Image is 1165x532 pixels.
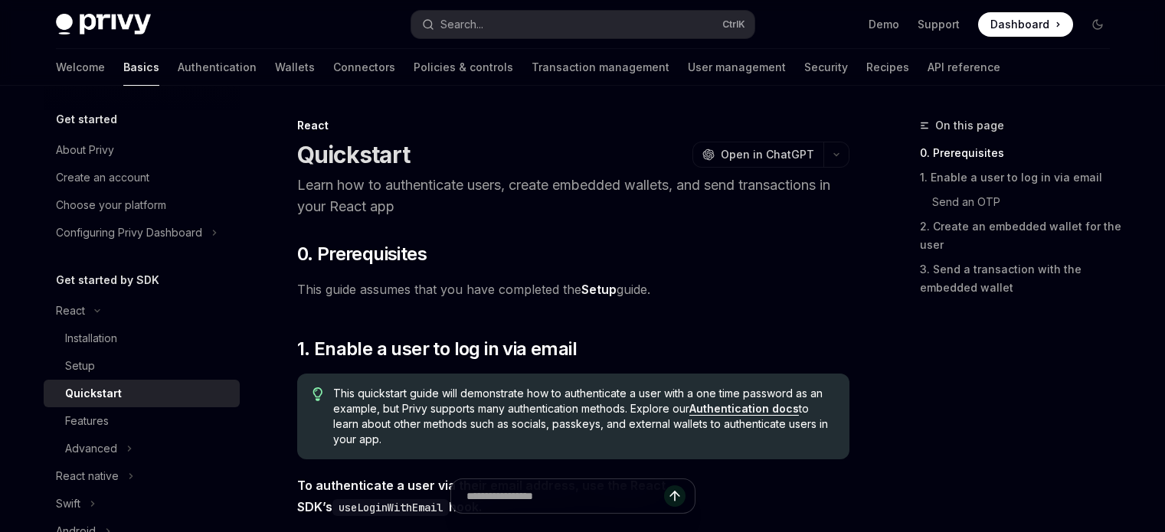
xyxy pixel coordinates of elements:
img: dark logo [56,14,151,35]
a: Welcome [56,49,105,86]
span: 1. Enable a user to log in via email [297,337,577,361]
div: Swift [56,494,80,513]
div: React native [56,467,119,485]
a: 2. Create an embedded wallet for the user [920,214,1122,257]
a: Recipes [866,49,909,86]
div: React [56,302,85,320]
a: 0. Prerequisites [920,141,1122,165]
a: Send an OTP [932,190,1122,214]
a: Wallets [275,49,315,86]
a: Connectors [333,49,395,86]
span: Dashboard [990,17,1049,32]
div: Setup [65,357,95,375]
div: Advanced [65,439,117,458]
a: Support [918,17,960,32]
h5: Get started [56,110,117,129]
a: Authentication docs [689,402,799,416]
a: Dashboard [978,12,1073,37]
div: Create an account [56,168,149,187]
div: Quickstart [65,384,122,403]
a: User management [688,49,786,86]
span: This quickstart guide will demonstrate how to authenticate a user with a one time password as an ... [333,386,833,447]
h1: Quickstart [297,141,411,168]
a: About Privy [44,136,240,164]
div: About Privy [56,141,114,159]
a: Transaction management [532,49,669,86]
button: Toggle dark mode [1085,12,1110,37]
a: Installation [44,325,240,352]
div: Configuring Privy Dashboard [56,224,202,242]
a: Setup [581,282,617,298]
p: Learn how to authenticate users, create embedded wallets, and send transactions in your React app [297,175,849,217]
a: Policies & controls [414,49,513,86]
button: Search...CtrlK [411,11,754,38]
a: Choose your platform [44,191,240,219]
a: API reference [928,49,1000,86]
span: Open in ChatGPT [721,147,814,162]
div: React [297,118,849,133]
a: 3. Send a transaction with the embedded wallet [920,257,1122,300]
a: Setup [44,352,240,380]
button: Send message [664,485,686,507]
span: On this page [935,116,1004,135]
span: 0. Prerequisites [297,242,427,266]
span: Ctrl K [722,18,745,31]
span: This guide assumes that you have completed the guide. [297,279,849,300]
a: Features [44,407,240,435]
a: 1. Enable a user to log in via email [920,165,1122,190]
a: Demo [869,17,899,32]
div: Search... [440,15,483,34]
svg: Tip [313,387,323,401]
a: Authentication [178,49,257,86]
a: Basics [123,49,159,86]
div: Features [65,412,109,430]
button: Open in ChatGPT [692,142,823,168]
div: Choose your platform [56,196,166,214]
a: Quickstart [44,380,240,407]
div: Installation [65,329,117,348]
a: Security [804,49,848,86]
h5: Get started by SDK [56,271,159,289]
a: Create an account [44,164,240,191]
